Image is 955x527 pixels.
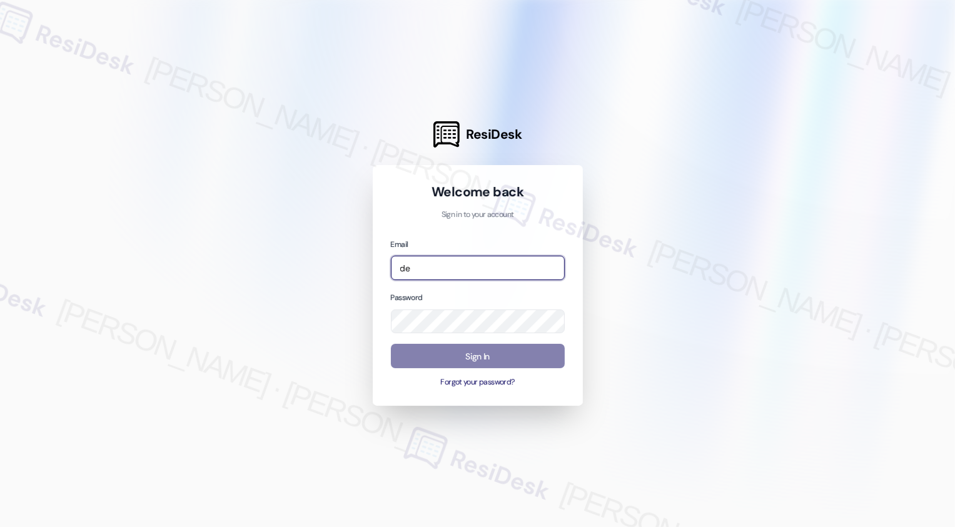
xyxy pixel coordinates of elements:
label: Email [391,239,408,249]
button: Forgot your password? [391,377,565,388]
span: ResiDesk [466,126,522,143]
button: Sign In [391,344,565,368]
p: Sign in to your account [391,209,565,221]
label: Password [391,293,423,303]
input: name@example.com [391,256,565,280]
h1: Welcome back [391,183,565,201]
img: ResiDesk Logo [433,121,460,148]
